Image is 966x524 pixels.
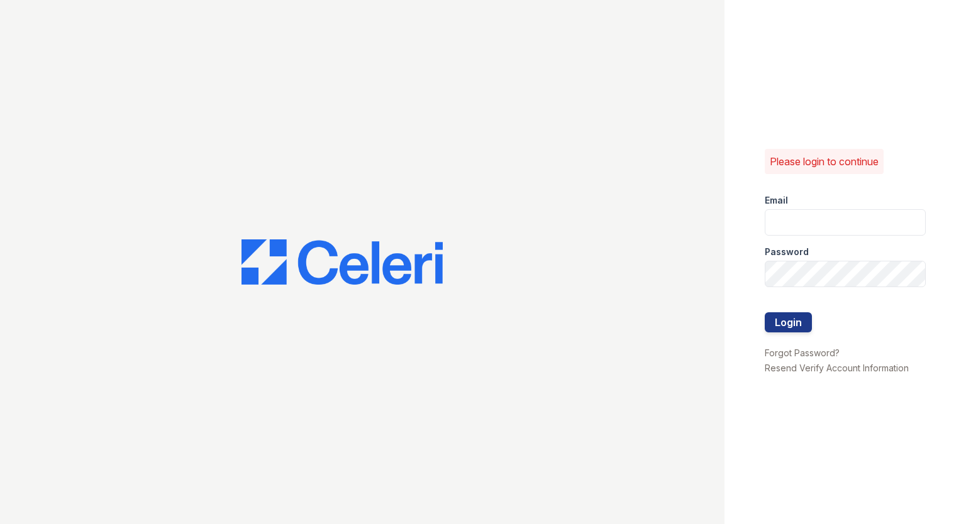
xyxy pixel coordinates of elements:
label: Password [765,246,809,258]
a: Forgot Password? [765,347,840,358]
img: CE_Logo_Blue-a8612792a0a2168367f1c8372b55b34899dd931a85d93a1a3d3e32e68fde9ad4.png [241,239,443,285]
a: Resend Verify Account Information [765,363,909,373]
button: Login [765,312,812,332]
label: Email [765,194,788,207]
p: Please login to continue [770,154,879,169]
